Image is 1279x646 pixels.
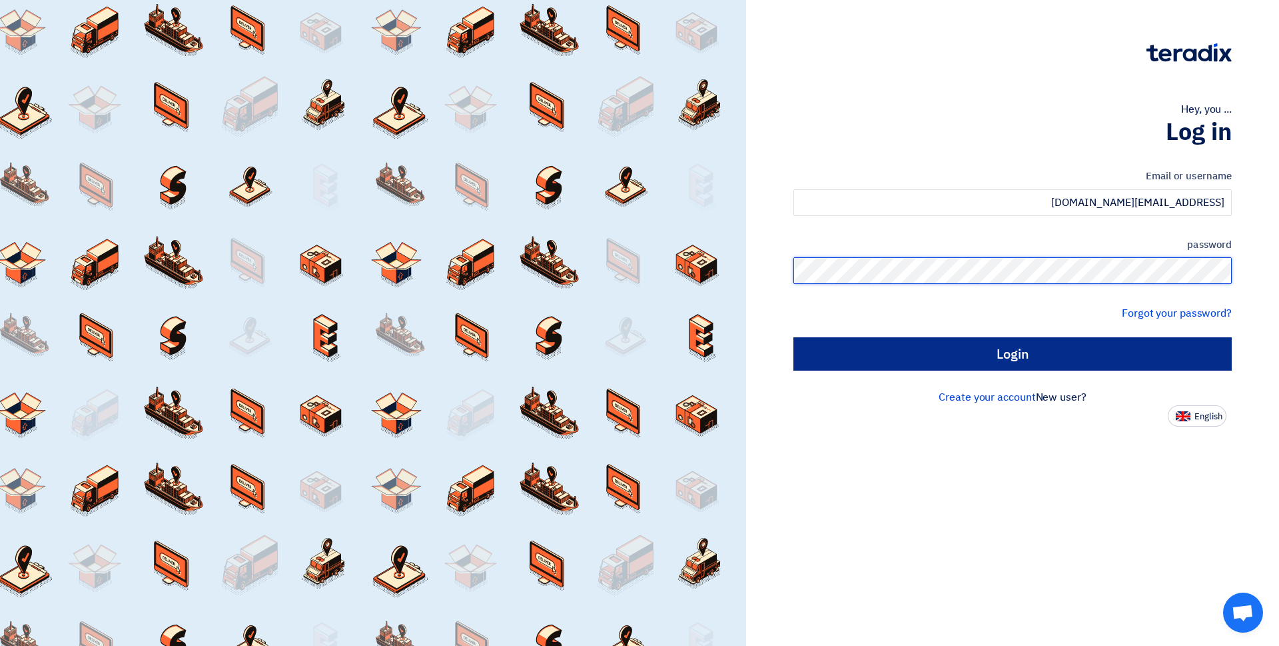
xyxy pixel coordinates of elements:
font: password [1187,237,1232,252]
font: Hey, you ... [1181,101,1232,117]
font: Log in [1166,114,1232,150]
input: Enter your work email or username... [793,189,1232,216]
a: Create your account [939,389,1035,405]
div: Open chat [1223,593,1263,633]
img: en-US.png [1176,411,1190,421]
img: Teradix logo [1146,43,1232,62]
a: Forgot your password? [1122,305,1232,321]
font: English [1194,410,1222,423]
button: English [1168,405,1226,427]
font: New user? [1036,389,1086,405]
input: Login [793,337,1232,371]
font: Email or username [1146,169,1232,183]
